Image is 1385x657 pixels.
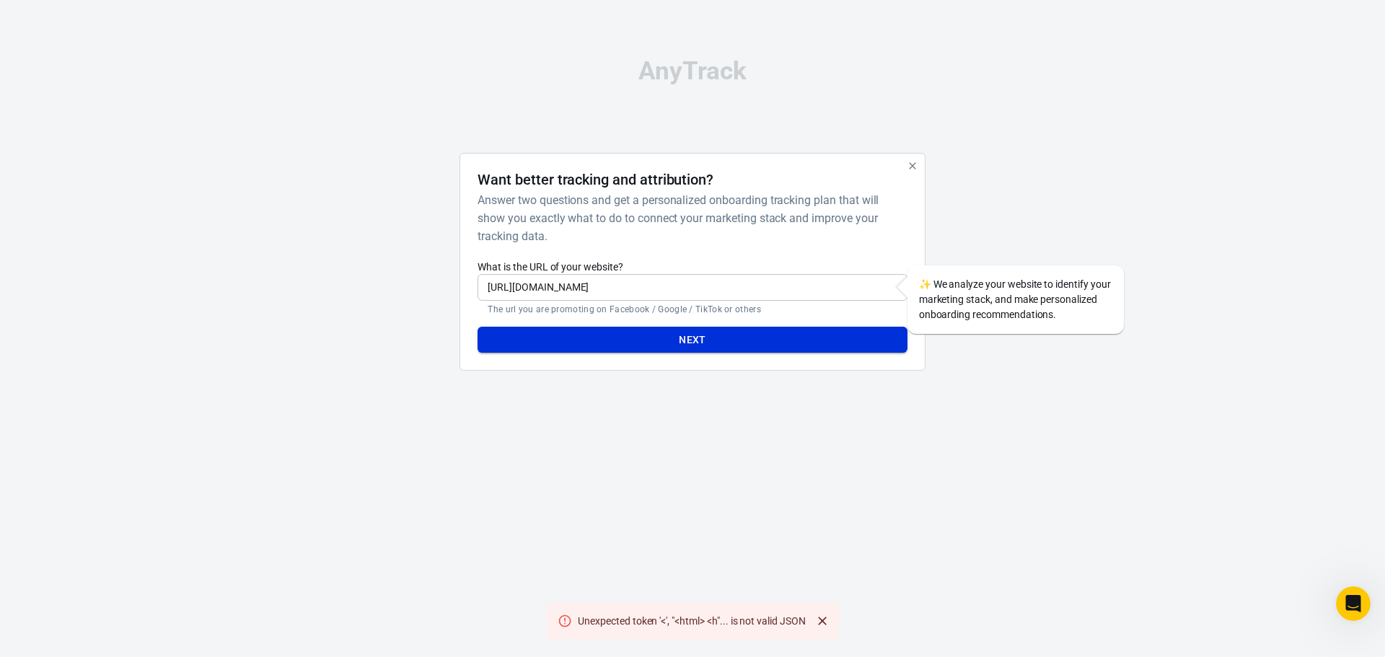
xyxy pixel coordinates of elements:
label: What is the URL of your website? [478,260,907,274]
div: AnyTrack [332,58,1053,84]
iframe: Intercom live chat [1336,586,1371,621]
button: Next [478,327,907,353]
h4: Want better tracking and attribution? [478,171,713,188]
div: Unexpected token '<', "<html> <h"... is not valid JSON [572,608,812,634]
p: The url you are promoting on Facebook / Google / TikTok or others [488,304,897,315]
h6: Answer two questions and get a personalized onboarding tracking plan that will show you exactly w... [478,191,901,245]
button: Close [812,610,833,632]
span: sparkles [919,278,931,290]
div: We analyze your website to identify your marketing stack, and make personalized onboarding recomm... [907,265,1124,334]
input: https://yourwebsite.com/landing-page [478,274,907,301]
